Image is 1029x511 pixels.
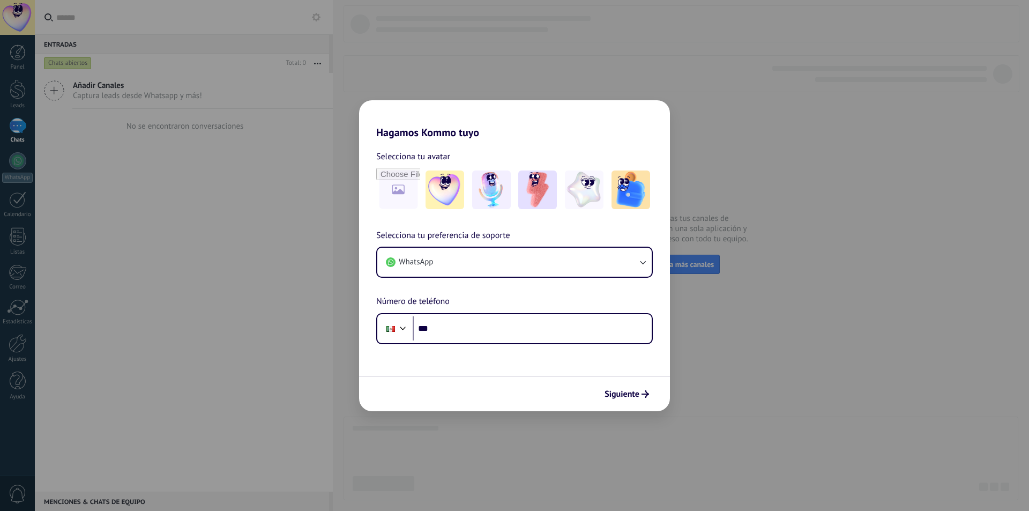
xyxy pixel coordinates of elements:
img: -2.jpeg [472,171,511,209]
img: -1.jpeg [426,171,464,209]
button: Siguiente [600,385,654,403]
span: Selecciona tu preferencia de soporte [376,229,510,243]
img: -4.jpeg [565,171,603,209]
span: Siguiente [605,390,639,398]
img: -3.jpeg [518,171,557,209]
h2: Hagamos Kommo tuyo [359,100,670,139]
span: Selecciona tu avatar [376,150,450,164]
div: Mexico: + 52 [381,317,401,340]
span: WhatsApp [399,257,433,268]
img: -5.jpeg [612,171,650,209]
button: WhatsApp [377,248,652,277]
span: Número de teléfono [376,295,450,309]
